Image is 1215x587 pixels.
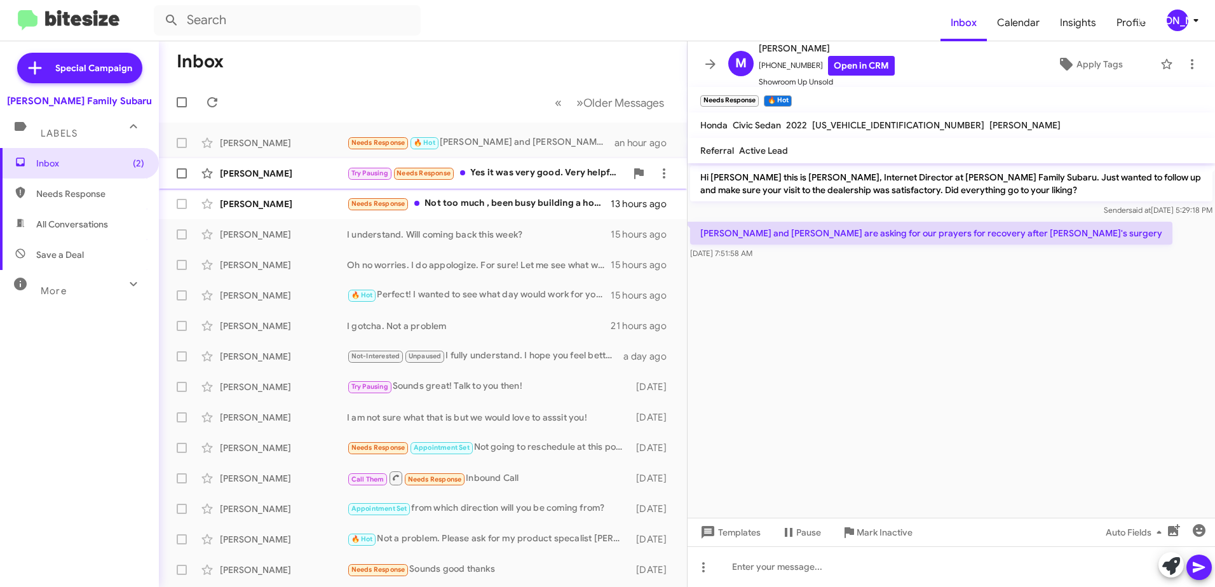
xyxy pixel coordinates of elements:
[347,411,630,424] div: I am not sure what that is but we would love to asssit you!
[698,521,761,544] span: Templates
[220,503,347,515] div: [PERSON_NAME]
[547,90,569,116] button: Previous
[397,169,451,177] span: Needs Response
[41,285,67,297] span: More
[630,563,677,576] div: [DATE]
[759,76,895,88] span: Showroom Up Unsold
[220,381,347,393] div: [PERSON_NAME]
[700,145,734,156] span: Referral
[351,565,405,574] span: Needs Response
[548,90,672,116] nav: Page navigation example
[17,53,142,83] a: Special Campaign
[1106,521,1167,544] span: Auto Fields
[133,157,144,170] span: (2)
[1104,205,1212,215] span: Sender [DATE] 5:29:18 PM
[347,470,630,486] div: Inbound Call
[351,535,373,543] span: 🔥 Hot
[351,169,388,177] span: Try Pausing
[688,521,771,544] button: Templates
[739,145,788,156] span: Active Lead
[351,382,388,391] span: Try Pausing
[220,563,347,576] div: [PERSON_NAME]
[623,350,677,363] div: a day ago
[1129,205,1151,215] span: said at
[735,53,747,74] span: M
[630,442,677,454] div: [DATE]
[36,187,144,200] span: Needs Response
[7,95,152,107] div: [PERSON_NAME] Family Subaru
[154,5,421,36] input: Search
[576,95,583,111] span: »
[414,138,435,147] span: 🔥 Hot
[611,259,677,271] div: 15 hours ago
[220,411,347,424] div: [PERSON_NAME]
[796,521,821,544] span: Pause
[41,128,78,139] span: Labels
[351,199,405,208] span: Needs Response
[347,196,611,211] div: Not too much , been busy building a house !!!
[700,119,728,131] span: Honda
[771,521,831,544] button: Pause
[177,51,224,72] h1: Inbox
[1106,4,1156,41] a: Profile
[351,291,373,299] span: 🔥 Hot
[351,352,400,360] span: Not-Interested
[611,289,677,302] div: 15 hours ago
[583,96,664,110] span: Older Messages
[700,95,759,107] small: Needs Response
[759,56,895,76] span: [PHONE_NUMBER]
[764,95,791,107] small: 🔥 Hot
[1025,53,1154,76] button: Apply Tags
[220,472,347,485] div: [PERSON_NAME]
[611,198,677,210] div: 13 hours ago
[1167,10,1188,31] div: [PERSON_NAME]
[55,62,132,74] span: Special Campaign
[611,320,677,332] div: 21 hours ago
[347,166,626,180] div: Yes it was very good. Very helpful. We are out of town but will be back next week
[630,411,677,424] div: [DATE]
[347,440,630,455] div: Not going to reschedule at this point. Thank you for reaching out
[786,119,807,131] span: 2022
[831,521,923,544] button: Mark Inactive
[630,503,677,515] div: [DATE]
[220,198,347,210] div: [PERSON_NAME]
[630,381,677,393] div: [DATE]
[630,472,677,485] div: [DATE]
[351,443,405,452] span: Needs Response
[36,218,108,231] span: All Conversations
[690,248,752,258] span: [DATE] 7:51:58 AM
[940,4,987,41] a: Inbox
[220,167,347,180] div: [PERSON_NAME]
[347,532,630,546] div: Not a problem. Please ask for my product specalist [PERSON_NAME].
[1050,4,1106,41] a: Insights
[987,4,1050,41] a: Calendar
[857,521,913,544] span: Mark Inactive
[611,228,677,241] div: 15 hours ago
[347,379,630,394] div: Sounds great! Talk to you then!
[414,443,470,452] span: Appointment Set
[1156,10,1201,31] button: [PERSON_NAME]
[220,533,347,546] div: [PERSON_NAME]
[690,166,1212,201] p: Hi [PERSON_NAME] this is [PERSON_NAME], Internet Director at [PERSON_NAME] Family Subaru. Just wa...
[630,533,677,546] div: [DATE]
[759,41,895,56] span: [PERSON_NAME]
[220,228,347,241] div: [PERSON_NAME]
[220,350,347,363] div: [PERSON_NAME]
[409,352,442,360] span: Unpaused
[220,442,347,454] div: [PERSON_NAME]
[347,501,630,516] div: from which direction will you be coming from?
[351,475,384,483] span: Call Them
[408,475,462,483] span: Needs Response
[347,288,611,302] div: Perfect! I wanted to see what day would work for you to come back in so we can finalize a deal fo...
[614,137,677,149] div: an hour ago
[36,157,144,170] span: Inbox
[36,248,84,261] span: Save a Deal
[569,90,672,116] button: Next
[347,259,611,271] div: Oh no worries. I do appologize. For sure! Let me see what we have!
[347,135,614,150] div: [PERSON_NAME] and [PERSON_NAME] are asking for our prayers for recovery after [PERSON_NAME]'s sur...
[733,119,781,131] span: Civic Sedan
